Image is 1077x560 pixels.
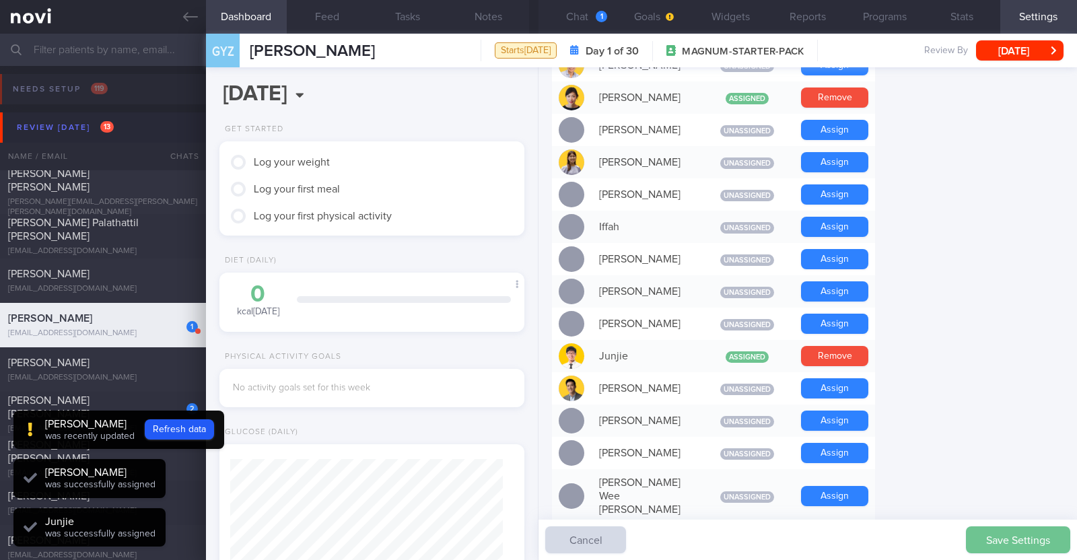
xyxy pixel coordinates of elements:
span: [PERSON_NAME] [PERSON_NAME] [8,395,90,419]
span: Unassigned [720,384,774,395]
div: kcal [DATE] [233,283,283,318]
div: [PERSON_NAME] [592,246,700,273]
div: [EMAIL_ADDRESS][DOMAIN_NAME] [8,373,198,383]
span: Review By [924,45,968,57]
button: Assign [801,314,868,334]
div: [EMAIL_ADDRESS][DOMAIN_NAME] [8,328,198,339]
div: [PERSON_NAME] [592,84,700,111]
span: Unassigned [720,416,774,427]
button: Refresh data [145,419,214,440]
span: [PERSON_NAME] [PERSON_NAME] [8,168,90,193]
button: Remove [801,346,868,366]
button: Cancel [545,526,626,553]
button: Assign [801,152,868,172]
button: Assign [801,184,868,205]
div: [PERSON_NAME][EMAIL_ADDRESS][PERSON_NAME][PERSON_NAME][DOMAIN_NAME] [8,197,198,217]
div: No activity goals set for this week [233,382,511,394]
span: Unassigned [720,319,774,330]
span: was recently updated [45,431,135,441]
div: Starts [DATE] [495,42,557,59]
span: [PERSON_NAME] [250,43,375,59]
span: [PERSON_NAME] [PERSON_NAME] [8,440,90,464]
strong: Day 1 of 30 [586,44,639,58]
button: Assign [801,120,868,140]
button: Assign [801,378,868,398]
button: Assign [801,249,868,269]
span: Assigned [726,351,769,363]
div: 1 [596,11,607,22]
span: [PERSON_NAME] [8,491,90,501]
button: Assign [801,217,868,237]
div: Get Started [219,125,283,135]
div: Physical Activity Goals [219,352,341,362]
span: [PERSON_NAME] [8,535,90,546]
div: [EMAIL_ADDRESS][DOMAIN_NAME] [8,506,198,516]
div: Junjie [592,343,700,370]
div: [PERSON_NAME] Wee [PERSON_NAME] [592,469,700,523]
div: [PERSON_NAME] [45,466,155,479]
div: [PERSON_NAME] [592,149,700,176]
span: Unassigned [720,491,774,503]
button: Assign [801,486,868,506]
div: Diet (Daily) [219,256,277,266]
div: Glucose (Daily) [219,427,298,438]
div: [EMAIL_ADDRESS][DOMAIN_NAME] [8,424,198,434]
span: Unassigned [720,157,774,169]
span: Unassigned [720,222,774,234]
div: [PERSON_NAME] [592,278,700,305]
div: Junjie [45,515,155,528]
span: 13 [100,121,114,133]
span: was successfully assigned [45,480,155,489]
span: was successfully assigned [45,529,155,538]
div: [PERSON_NAME] [592,310,700,337]
div: [EMAIL_ADDRESS][DOMAIN_NAME] [8,468,198,479]
span: Unassigned [720,190,774,201]
button: [DATE] [976,40,1064,61]
div: Needs setup [9,80,111,98]
button: Remove [801,87,868,108]
div: Review [DATE] [13,118,117,137]
span: [PERSON_NAME] [8,269,90,279]
div: Iffah [592,213,700,240]
div: [PERSON_NAME] [592,375,700,402]
span: [PERSON_NAME] [8,357,90,368]
div: [EMAIL_ADDRESS][DOMAIN_NAME] [8,246,198,256]
button: Assign [801,281,868,302]
div: Chats [152,143,206,170]
div: [PERSON_NAME] [45,417,135,431]
div: [PERSON_NAME] [592,181,700,208]
span: [PERSON_NAME] [8,313,92,324]
div: 2 [186,403,198,415]
div: [PERSON_NAME] [592,407,700,434]
button: Assign [801,411,868,431]
span: Unassigned [720,287,774,298]
div: [PERSON_NAME] [592,440,700,466]
span: [PERSON_NAME] Palathattil [PERSON_NAME] [8,217,139,242]
span: MAGNUM-STARTER-PACK [682,45,804,59]
span: Unassigned [720,448,774,460]
div: [EMAIL_ADDRESS][DOMAIN_NAME] [8,284,198,294]
button: Assign [801,443,868,463]
span: Unassigned [720,254,774,266]
span: Assigned [726,93,769,104]
div: 1 [186,321,198,332]
div: gyz [203,26,243,77]
div: 0 [233,283,283,306]
span: Unassigned [720,125,774,137]
span: 119 [91,83,108,94]
div: [PERSON_NAME] [592,116,700,143]
button: Save Settings [966,526,1070,553]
